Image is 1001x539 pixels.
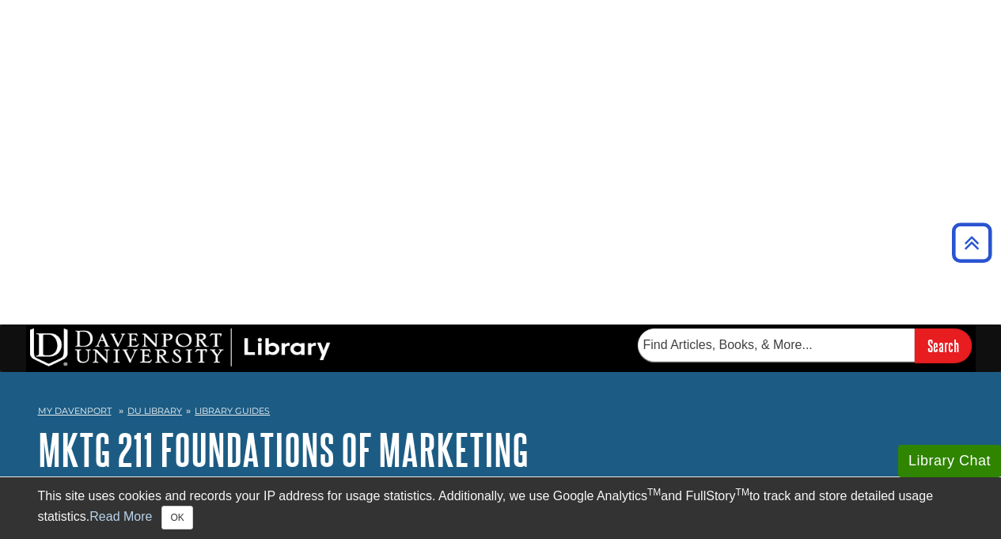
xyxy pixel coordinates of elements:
[38,400,964,426] nav: breadcrumb
[38,404,112,418] a: My Davenport
[195,405,270,416] a: Library Guides
[89,510,152,523] a: Read More
[898,445,1001,477] button: Library Chat
[638,328,915,362] input: Find Articles, Books, & More...
[30,328,331,366] img: DU Library
[127,405,182,416] a: DU Library
[946,232,997,253] a: Back to Top
[915,328,972,362] input: Search
[38,487,964,530] div: This site uses cookies and records your IP address for usage statistics. Additionally, we use Goo...
[638,328,972,362] form: Searches DU Library's articles, books, and more
[647,487,661,498] sup: TM
[161,506,192,530] button: Close
[736,487,749,498] sup: TM
[38,425,529,474] a: MKTG 211 Foundations of Marketing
